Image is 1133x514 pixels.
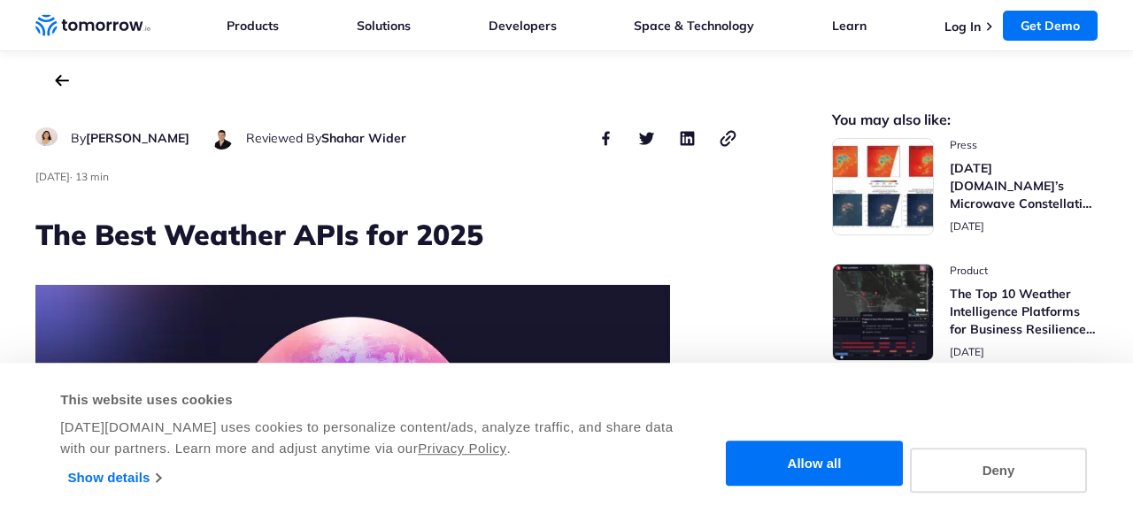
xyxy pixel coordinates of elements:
[634,18,754,34] a: Space & Technology
[70,170,73,183] span: ·
[832,18,867,34] a: Learn
[246,127,406,149] div: author name
[944,19,981,35] a: Log In
[950,285,1098,338] h3: The Top 10 Weather Intelligence Platforms for Business Resilience in [DATE]
[950,159,1098,212] h3: [DATE][DOMAIN_NAME]’s Microwave Constellation Ready To Help This Hurricane Season
[71,130,86,146] span: By
[35,215,738,254] h1: The Best Weather APIs for 2025
[910,448,1087,493] button: Deny
[832,113,1098,127] h2: You may also like:
[595,127,616,149] button: share this post on facebook
[75,170,109,183] span: Estimated reading time
[35,12,150,39] a: Home link
[676,127,698,149] button: share this post on linkedin
[71,127,189,149] div: author name
[636,127,657,149] button: share this post on twitter
[950,345,984,358] span: publish date
[68,464,161,491] a: Show details
[950,264,1098,278] span: post catecory
[35,127,58,146] img: Ruth Favela
[950,138,1098,152] span: post catecory
[55,74,69,87] a: back to the main blog page
[489,18,557,34] a: Developers
[60,417,695,459] div: [DATE][DOMAIN_NAME] uses cookies to personalize content/ads, analyze traffic, and share data with...
[832,264,1098,361] a: Read The Top 10 Weather Intelligence Platforms for Business Resilience in 2025
[35,170,70,183] span: publish date
[246,130,321,146] span: Reviewed By
[726,441,903,487] button: Allow all
[418,441,506,456] a: Privacy Policy
[950,219,984,233] span: publish date
[60,389,695,410] div: This website uses cookies
[227,18,279,34] a: Products
[717,127,738,149] button: copy link to clipboard
[1003,11,1098,41] a: Get Demo
[357,18,411,34] a: Solutions
[832,138,1098,235] a: Read Tomorrow.io’s Microwave Constellation Ready To Help This Hurricane Season
[211,127,233,150] img: Shahar Wider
